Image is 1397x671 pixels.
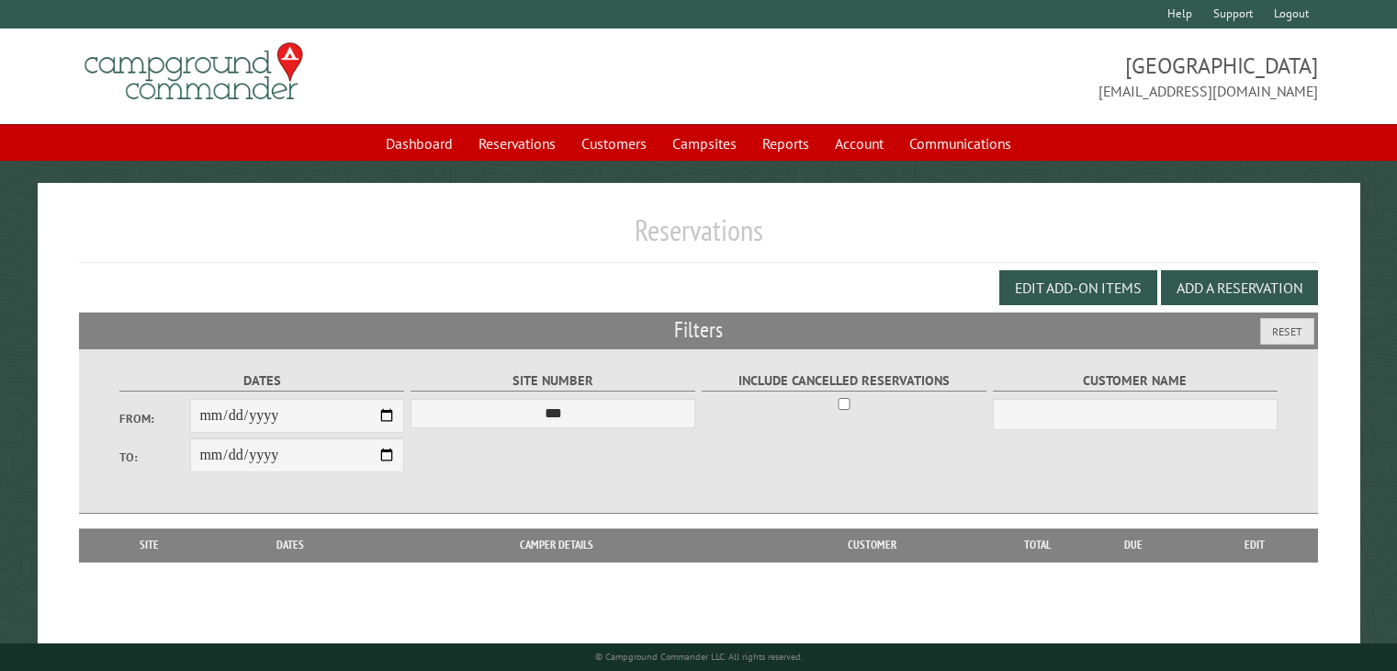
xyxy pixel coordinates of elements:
a: Dashboard [375,126,464,161]
label: Site Number [411,370,696,392]
th: Camper Details [370,529,743,562]
th: Due [1075,529,1192,562]
label: Customer Name [993,370,1279,392]
label: From: [119,410,191,427]
a: Reservations [468,126,567,161]
small: © Campground Commander LLC. All rights reserved. [595,651,803,663]
label: To: [119,449,191,466]
span: [GEOGRAPHIC_DATA] [EMAIL_ADDRESS][DOMAIN_NAME] [699,51,1318,102]
th: Customer [743,529,1001,562]
button: Edit Add-on Items [999,270,1157,305]
h2: Filters [79,313,1318,347]
a: Customers [570,126,658,161]
label: Dates [119,370,405,392]
a: Account [824,126,895,161]
h1: Reservations [79,212,1318,263]
img: Campground Commander [79,36,309,108]
button: Reset [1260,318,1314,345]
th: Edit [1192,529,1318,562]
a: Communications [898,126,1022,161]
th: Total [1001,529,1075,562]
label: Include Cancelled Reservations [702,370,987,392]
button: Add a Reservation [1161,270,1318,305]
th: Site [88,529,210,562]
a: Campsites [661,126,748,161]
a: Reports [751,126,820,161]
th: Dates [210,529,370,562]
